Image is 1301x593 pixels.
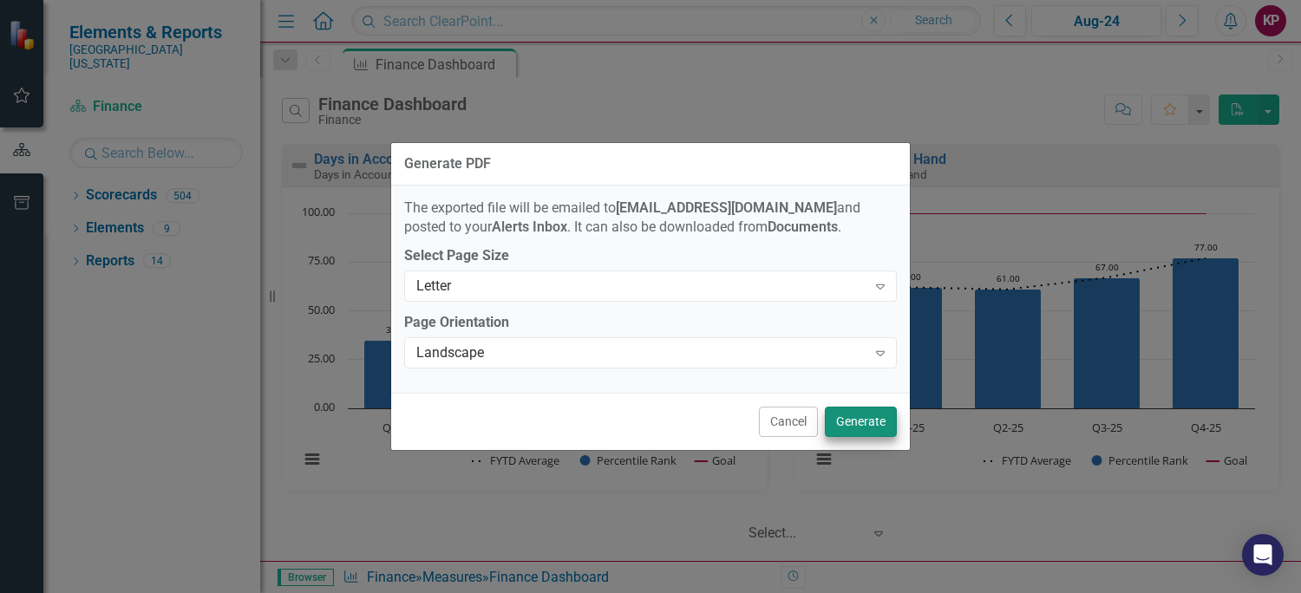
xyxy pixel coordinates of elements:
[1242,534,1284,576] div: Open Intercom Messenger
[404,156,491,172] div: Generate PDF
[416,343,866,363] div: Landscape
[768,218,838,235] strong: Documents
[404,313,897,333] label: Page Orientation
[404,246,897,266] label: Select Page Size
[616,199,837,216] strong: [EMAIL_ADDRESS][DOMAIN_NAME]
[825,407,897,437] button: Generate
[492,218,567,235] strong: Alerts Inbox
[759,407,818,437] button: Cancel
[416,277,866,296] div: Letter
[404,199,860,236] span: The exported file will be emailed to and posted to your . It can also be downloaded from .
